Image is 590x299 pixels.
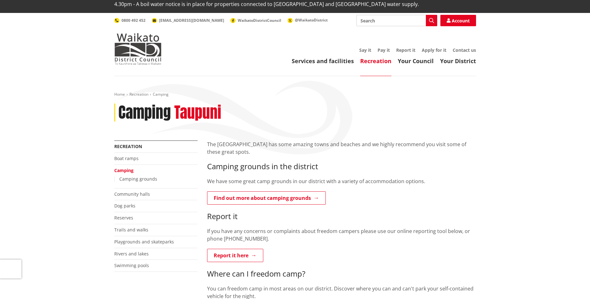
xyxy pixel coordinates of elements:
a: Pay it [378,47,390,53]
a: Find out more about camping grounds [207,191,326,205]
a: Rivers and lakes [114,251,149,257]
a: Recreation [360,57,391,65]
a: Your District [440,57,476,65]
a: Contact us [453,47,476,53]
a: Recreation [129,92,148,97]
a: Recreation [114,143,142,149]
nav: breadcrumb [114,92,476,97]
a: Reserves [114,215,133,221]
h1: Camping [118,104,171,122]
iframe: Messenger Launcher [561,272,584,295]
a: Home [114,92,125,97]
p: We have some great camp grounds in our district with a variety of accommodation options. [207,177,476,185]
a: Community halls [114,191,150,197]
span: [EMAIL_ADDRESS][DOMAIN_NAME] [159,18,224,23]
a: @WaikatoDistrict [288,17,328,23]
p: If you have any concerns or complaints about freedom campers please use our online reporting tool... [207,227,476,242]
h3: Camping grounds in the district [207,162,476,171]
a: [EMAIL_ADDRESS][DOMAIN_NAME] [152,18,224,23]
span: Camping [153,92,169,97]
span: @WaikatoDistrict [295,17,328,23]
a: Boat ramps [114,155,139,161]
input: Search input [356,15,437,26]
a: Say it [359,47,371,53]
a: Camping [114,167,134,173]
h3: Where can I freedom camp? [207,269,476,278]
a: Camping grounds [119,176,157,182]
a: Playgrounds and skateparks [114,239,174,245]
img: Waikato District Council - Te Kaunihera aa Takiwaa o Waikato [114,33,162,65]
a: 0800 492 452 [114,18,146,23]
h3: Report it [207,212,476,221]
a: Your Council [398,57,434,65]
span: 0800 492 452 [122,18,146,23]
p: The [GEOGRAPHIC_DATA] has some amazing towns and beaches and we highly recommend you visit some o... [207,141,476,156]
a: Dog parks [114,203,135,209]
a: Services and facilities [292,57,354,65]
a: Account [440,15,476,26]
a: Report it here [207,249,263,262]
a: Apply for it [422,47,446,53]
a: Trails and walks [114,227,148,233]
a: WaikatoDistrictCouncil [230,18,281,23]
h2: Taupuni [174,104,221,122]
span: WaikatoDistrictCouncil [238,18,281,23]
a: Swimming pools [114,262,149,268]
a: Report it [396,47,415,53]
